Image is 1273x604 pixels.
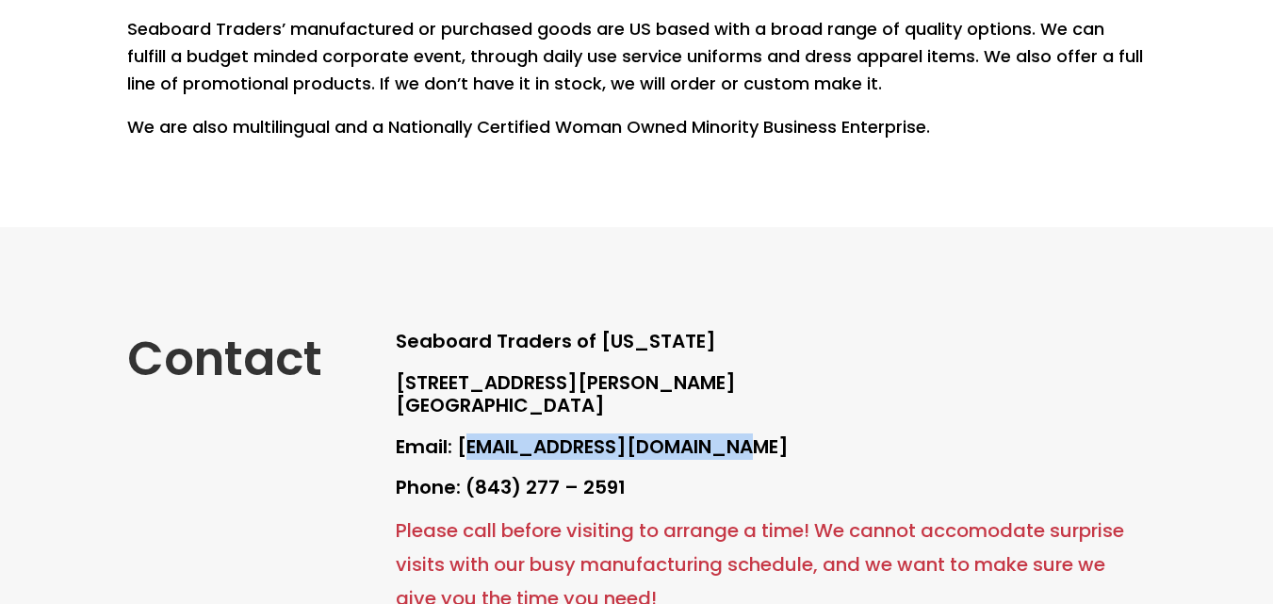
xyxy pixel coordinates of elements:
p: We are also multilingual and a Nationally Certified Woman Owned Minority Business Enterprise. [127,114,1146,141]
p: Email: [EMAIL_ADDRESS][DOMAIN_NAME] [396,436,1146,478]
p: Phone: (843) 277 – 2591 [396,477,1146,499]
h2: Contact [127,331,340,397]
p: Seaboard Traders’ manufactured or purchased goods are US based with a broad range of quality opti... [127,16,1146,114]
p: Seaboard Traders of [US_STATE] [396,331,1146,372]
p: [STREET_ADDRESS][PERSON_NAME] [GEOGRAPHIC_DATA] [396,372,1146,436]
